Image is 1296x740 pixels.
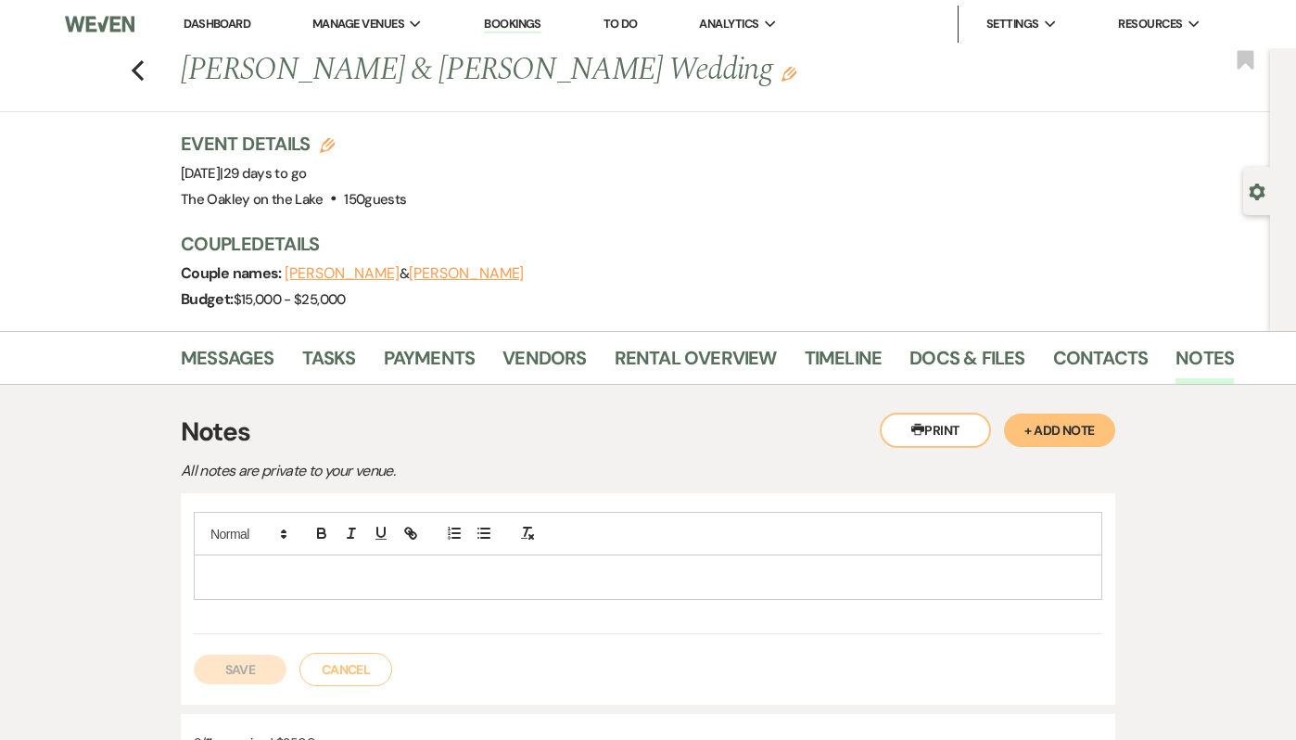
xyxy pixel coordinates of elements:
[312,15,404,33] span: Manage Venues
[986,15,1039,33] span: Settings
[484,16,541,33] a: Bookings
[409,266,524,281] button: [PERSON_NAME]
[234,290,346,309] span: $15,000 - $25,000
[194,655,286,684] button: Save
[384,343,476,384] a: Payments
[805,343,883,384] a: Timeline
[181,263,285,283] span: Couple names:
[502,343,586,384] a: Vendors
[302,343,356,384] a: Tasks
[181,413,1115,452] h3: Notes
[181,48,1011,93] h1: [PERSON_NAME] & [PERSON_NAME] Wedding
[181,131,407,157] h3: Event Details
[880,413,991,448] button: Print
[181,164,306,183] span: [DATE]
[909,343,1024,384] a: Docs & Files
[285,266,400,281] button: [PERSON_NAME]
[184,16,250,32] a: Dashboard
[181,459,830,483] p: All notes are private to your venue.
[781,65,796,82] button: Edit
[1249,182,1265,199] button: Open lead details
[65,5,134,44] img: Weven Logo
[1118,15,1182,33] span: Resources
[1053,343,1149,384] a: Contacts
[604,16,638,32] a: To Do
[615,343,777,384] a: Rental Overview
[344,190,406,209] span: 150 guests
[220,164,306,183] span: |
[181,289,234,309] span: Budget:
[699,15,758,33] span: Analytics
[1004,414,1115,447] button: + Add Note
[181,343,274,384] a: Messages
[285,264,524,283] span: &
[1175,343,1234,384] a: Notes
[181,231,1219,257] h3: Couple Details
[299,653,392,686] button: Cancel
[181,190,323,209] span: The Oakley on the Lake
[223,164,307,183] span: 29 days to go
